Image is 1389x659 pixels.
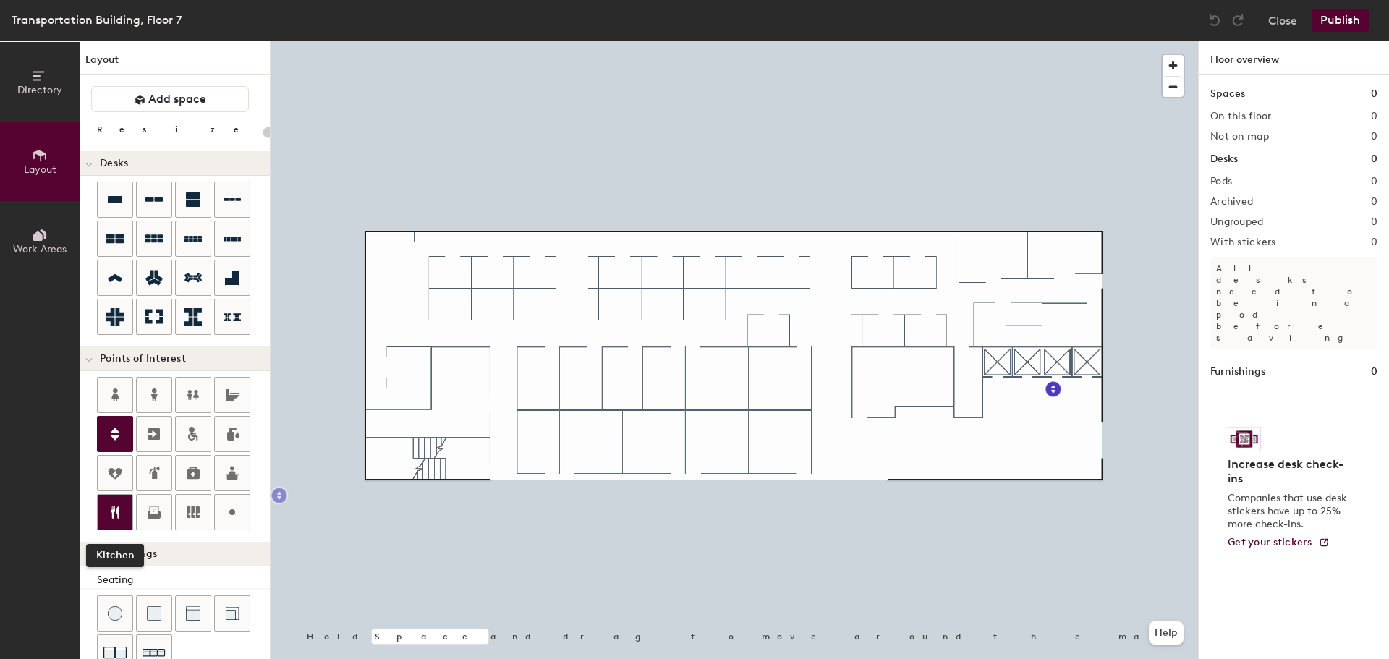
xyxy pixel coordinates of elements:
[97,572,270,588] div: Seating
[97,124,257,135] div: Resize
[1210,151,1238,167] h1: Desks
[1371,131,1377,143] h2: 0
[1312,9,1369,32] button: Publish
[24,163,56,176] span: Layout
[13,243,67,255] span: Work Areas
[97,595,133,632] button: Stool
[1149,621,1184,645] button: Help
[1228,536,1312,548] span: Get your stickers
[225,606,239,621] img: Couch (corner)
[100,158,128,169] span: Desks
[91,86,249,112] button: Add space
[1210,216,1264,228] h2: Ungrouped
[136,595,172,632] button: Cushion
[1371,151,1377,167] h1: 0
[1210,111,1272,122] h2: On this floor
[12,11,182,29] div: Transportation Building, Floor 7
[214,595,250,632] button: Couch (corner)
[1210,131,1269,143] h2: Not on map
[1371,364,1377,380] h1: 0
[1210,364,1265,380] h1: Furnishings
[100,353,186,365] span: Points of Interest
[1228,537,1330,549] a: Get your stickers
[1371,176,1377,187] h2: 0
[1210,196,1253,208] h2: Archived
[1371,196,1377,208] h2: 0
[1210,257,1377,349] p: All desks need to be in a pod before saving
[108,606,122,621] img: Stool
[1231,13,1245,27] img: Redo
[80,52,270,75] h1: Layout
[1210,237,1276,248] h2: With stickers
[97,494,133,530] button: Kitchen
[1199,41,1389,75] h1: Floor overview
[148,92,206,106] span: Add space
[1371,111,1377,122] h2: 0
[1228,457,1351,486] h4: Increase desk check-ins
[1371,237,1377,248] h2: 0
[1228,492,1351,531] p: Companies that use desk stickers have up to 25% more check-ins.
[186,606,200,621] img: Couch (middle)
[1371,86,1377,102] h1: 0
[1228,427,1261,451] img: Sticker logo
[17,84,62,96] span: Directory
[147,606,161,621] img: Cushion
[1371,216,1377,228] h2: 0
[1207,13,1222,27] img: Undo
[1268,9,1297,32] button: Close
[1210,176,1232,187] h2: Pods
[175,595,211,632] button: Couch (middle)
[1210,86,1245,102] h1: Spaces
[100,548,157,560] span: Furnishings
